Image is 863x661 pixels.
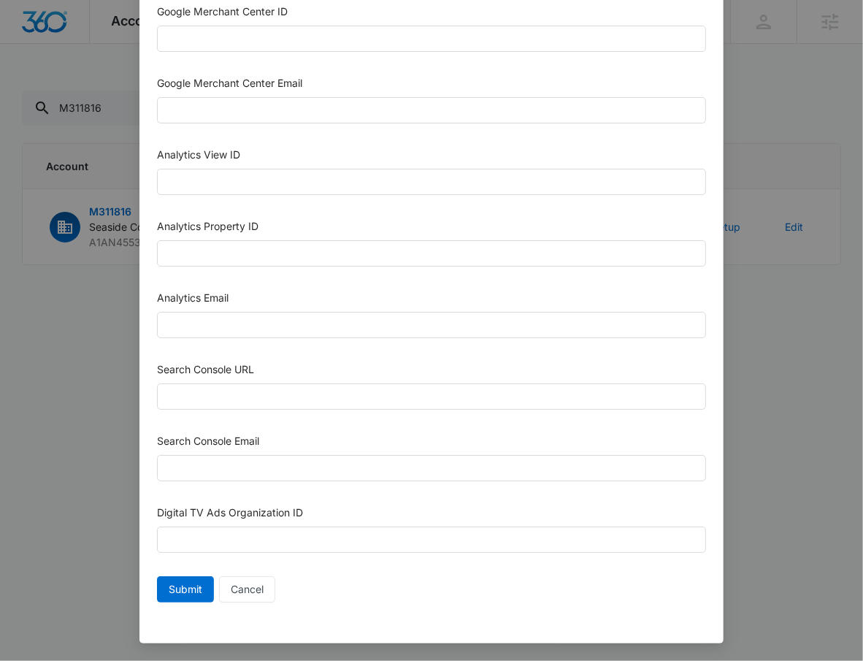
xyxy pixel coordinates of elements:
[157,240,706,267] input: Analytics Property ID
[169,581,202,597] span: Submit
[157,506,303,519] label: Digital TV Ads Organization ID
[157,5,288,18] label: Google Merchant Center ID
[157,26,706,52] input: Google Merchant Center ID
[157,383,706,410] input: Search Console URL
[157,363,254,375] label: Search Console URL
[231,581,264,597] span: Cancel
[157,527,706,553] input: Digital TV Ads Organization ID
[157,169,706,195] input: Analytics View ID
[157,148,240,161] label: Analytics View ID
[157,220,258,232] label: Analytics Property ID
[157,312,706,338] input: Analytics Email
[157,455,706,481] input: Search Console Email
[157,576,214,603] button: Submit
[219,576,275,603] button: Cancel
[157,77,302,89] label: Google Merchant Center Email
[157,97,706,123] input: Google Merchant Center Email
[157,435,259,447] label: Search Console Email
[157,291,229,304] label: Analytics Email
